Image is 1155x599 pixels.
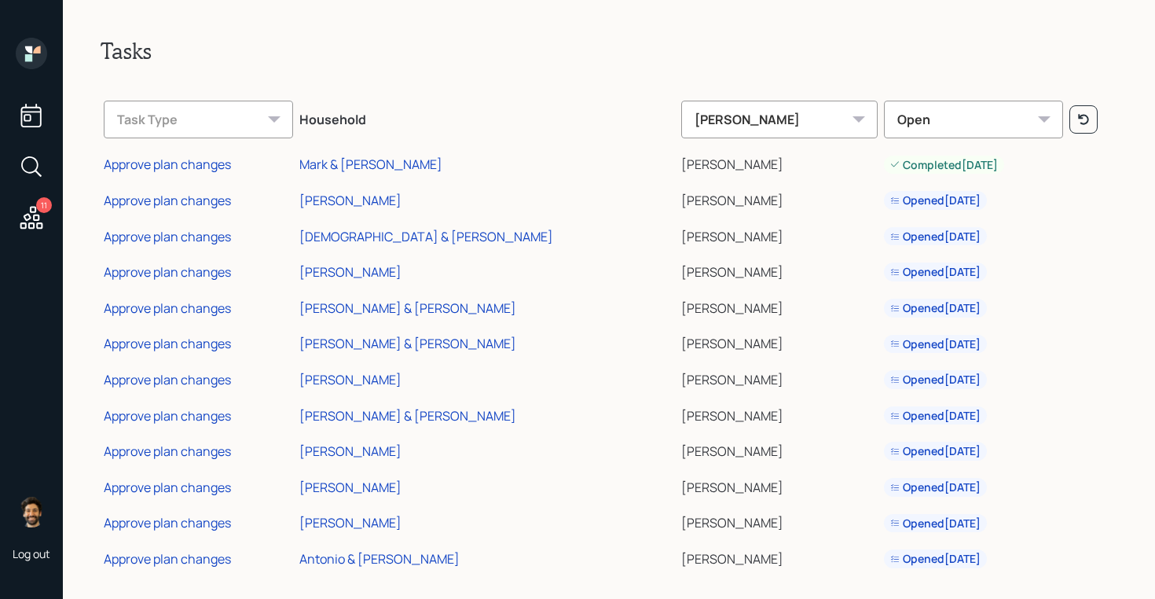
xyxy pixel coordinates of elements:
[104,335,231,352] div: Approve plan changes
[681,101,878,138] div: [PERSON_NAME]
[299,263,401,281] div: [PERSON_NAME]
[299,371,401,388] div: [PERSON_NAME]
[678,538,881,575] td: [PERSON_NAME]
[104,228,231,245] div: Approve plan changes
[104,101,293,138] div: Task Type
[104,192,231,209] div: Approve plan changes
[299,156,442,173] div: Mark & [PERSON_NAME]
[678,395,881,432] td: [PERSON_NAME]
[104,550,231,568] div: Approve plan changes
[890,264,981,280] div: Opened [DATE]
[296,90,678,145] th: Household
[101,38,1117,64] h2: Tasks
[890,336,981,352] div: Opened [DATE]
[104,407,231,424] div: Approve plan changes
[678,324,881,360] td: [PERSON_NAME]
[104,371,231,388] div: Approve plan changes
[890,516,981,531] div: Opened [DATE]
[890,480,981,495] div: Opened [DATE]
[890,372,981,388] div: Opened [DATE]
[299,479,401,496] div: [PERSON_NAME]
[678,288,881,324] td: [PERSON_NAME]
[678,180,881,216] td: [PERSON_NAME]
[890,408,981,424] div: Opened [DATE]
[104,299,231,317] div: Approve plan changes
[678,216,881,252] td: [PERSON_NAME]
[299,228,553,245] div: [DEMOGRAPHIC_DATA] & [PERSON_NAME]
[299,443,401,460] div: [PERSON_NAME]
[890,193,981,208] div: Opened [DATE]
[104,263,231,281] div: Approve plan changes
[299,192,401,209] div: [PERSON_NAME]
[890,300,981,316] div: Opened [DATE]
[299,407,516,424] div: [PERSON_NAME] & [PERSON_NAME]
[299,299,516,317] div: [PERSON_NAME] & [PERSON_NAME]
[678,359,881,395] td: [PERSON_NAME]
[104,156,231,173] div: Approve plan changes
[299,514,401,531] div: [PERSON_NAME]
[299,335,516,352] div: [PERSON_NAME] & [PERSON_NAME]
[678,431,881,467] td: [PERSON_NAME]
[678,467,881,503] td: [PERSON_NAME]
[890,443,981,459] div: Opened [DATE]
[104,443,231,460] div: Approve plan changes
[36,197,52,213] div: 11
[678,503,881,539] td: [PERSON_NAME]
[13,546,50,561] div: Log out
[884,101,1063,138] div: Open
[678,252,881,288] td: [PERSON_NAME]
[104,514,231,531] div: Approve plan changes
[16,496,47,527] img: eric-schwartz-headshot.png
[890,229,981,244] div: Opened [DATE]
[890,157,998,173] div: Completed [DATE]
[678,145,881,181] td: [PERSON_NAME]
[890,551,981,567] div: Opened [DATE]
[299,550,460,568] div: Antonio & [PERSON_NAME]
[104,479,231,496] div: Approve plan changes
